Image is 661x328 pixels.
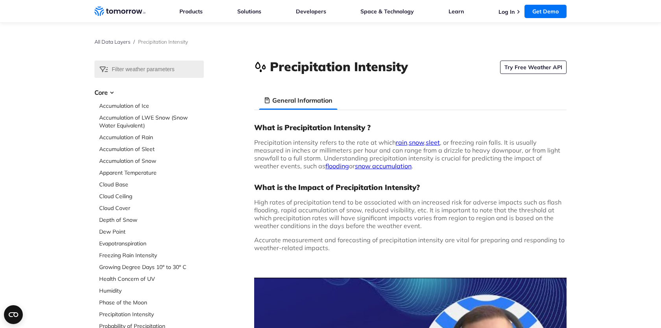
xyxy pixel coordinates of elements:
a: Cloud Base [99,181,204,188]
a: All Data Layers [94,39,130,45]
a: Accumulation of Rain [99,133,204,141]
a: Accumulation of Snow [99,157,204,165]
a: Freezing Rain Intensity [99,251,204,259]
span: Precipitation intensity refers to the rate at which , , , or freezing rain falls. It is usually m... [254,138,560,170]
li: General Information [259,91,337,110]
span: High rates of precipitation tend to be associated with an increased risk for adverse impacts such... [254,198,561,230]
a: Precipitation Intensity [99,310,204,318]
a: snow [409,138,424,146]
a: Log In [499,8,515,15]
a: Cloud Ceiling [99,192,204,200]
span: Precipitation Intensity [138,39,188,45]
a: Solutions [237,8,261,15]
a: Home link [94,6,146,17]
a: Humidity [99,287,204,295]
a: Accumulation of Ice [99,102,204,110]
h1: Precipitation Intensity [270,58,408,75]
a: Developers [296,8,326,15]
a: Space & Technology [360,8,414,15]
a: rain [396,138,407,146]
span: Accurate measurement and forecasting of precipitation intensity are vital for preparing and respo... [254,236,565,252]
a: Try Free Weather API [500,61,567,74]
a: Accumulation of LWE Snow (Snow Water Equivalent) [99,114,204,129]
a: Growing Degree Days 10° to 30° C [99,263,204,271]
a: Cloud Cover [99,204,204,212]
a: Get Demo [524,5,567,18]
h3: Core [94,88,204,97]
a: sleet [426,138,440,146]
span: / [133,39,135,45]
input: Filter weather parameters [94,61,204,78]
a: Products [179,8,203,15]
a: Dew Point [99,228,204,236]
h3: What is the Impact of Precipitation Intensity? [254,182,567,192]
button: Open CMP widget [4,305,23,324]
a: flooding [325,162,349,170]
a: Accumulation of Sleet [99,145,204,153]
h3: General Information [272,96,332,105]
a: snow accumulation [355,162,412,170]
a: Phase of the Moon [99,299,204,306]
a: Apparent Temperature [99,169,204,177]
h3: What is Precipitation Intensity ? [254,123,567,132]
a: Health Concern of UV [99,275,204,283]
a: Evapotranspiration [99,240,204,247]
a: Depth of Snow [99,216,204,224]
a: Learn [449,8,464,15]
